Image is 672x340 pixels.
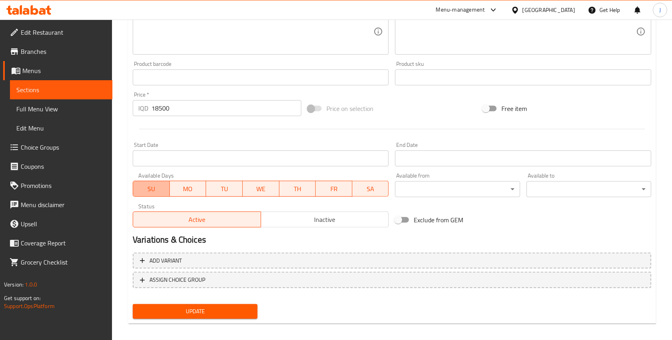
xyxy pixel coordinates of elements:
span: FR [319,183,349,195]
a: Coupons [3,157,112,176]
span: Edit Menu [16,123,106,133]
input: Please enter product barcode [133,69,389,85]
button: Add variant [133,253,651,269]
button: SA [352,181,389,197]
button: TU [206,181,243,197]
input: Please enter product sku [395,69,651,85]
span: MO [173,183,203,195]
button: Update [133,304,257,319]
a: Support.OpsPlatform [4,301,55,311]
span: Free item [501,104,527,113]
h2: Variations & Choices [133,234,651,246]
div: [GEOGRAPHIC_DATA] [523,6,575,14]
span: ASSIGN CHOICE GROUP [149,275,205,285]
div: ​ [527,181,651,197]
a: Menus [3,61,112,80]
button: SU [133,181,170,197]
span: Promotions [21,181,106,190]
span: Grocery Checklist [21,257,106,267]
span: Coupons [21,162,106,171]
a: Edit Menu [10,119,112,138]
a: Menu disclaimer [3,195,112,214]
button: ASSIGN CHOICE GROUP [133,272,651,288]
a: Edit Restaurant [3,23,112,42]
a: Upsell [3,214,112,233]
button: FR [316,181,352,197]
a: Sections [10,80,112,99]
a: Branches [3,42,112,61]
span: Menus [22,66,106,75]
p: IQD [138,103,148,113]
span: J [659,6,661,14]
button: WE [243,181,279,197]
span: Update [139,306,251,316]
span: Inactive [264,214,386,225]
button: Active [133,212,261,227]
a: Full Menu View [10,99,112,119]
a: Choice Groups [3,138,112,157]
span: Full Menu View [16,104,106,114]
a: Coverage Report [3,233,112,253]
button: MO [170,181,206,197]
span: SA [356,183,386,195]
span: Version: [4,279,24,290]
a: Promotions [3,176,112,195]
span: Menu disclaimer [21,200,106,210]
span: Edit Restaurant [21,28,106,37]
span: Add variant [149,256,182,266]
div: ​ [395,181,520,197]
span: Choice Groups [21,142,106,152]
span: Upsell [21,219,106,229]
span: Coverage Report [21,238,106,248]
span: TH [283,183,313,195]
input: Please enter price [151,100,301,116]
span: Get support on: [4,293,41,303]
span: Exclude from GEM [414,215,463,225]
span: 1.0.0 [25,279,37,290]
span: WE [246,183,276,195]
span: TU [209,183,240,195]
button: TH [279,181,316,197]
div: Menu-management [436,5,485,15]
span: Sections [16,85,106,95]
span: Branches [21,47,106,56]
button: Inactive [261,212,389,227]
a: Grocery Checklist [3,253,112,272]
span: Active [136,214,258,225]
span: Price on selection [326,104,373,113]
span: SU [136,183,167,195]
